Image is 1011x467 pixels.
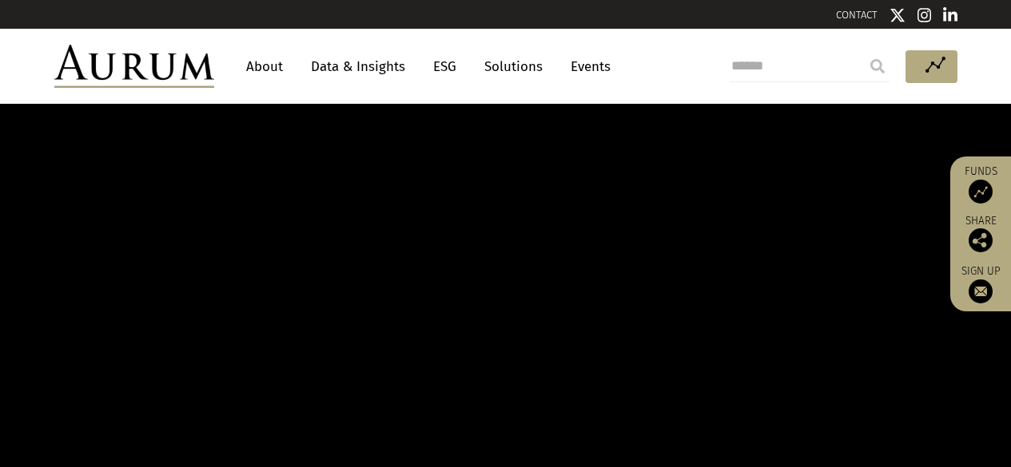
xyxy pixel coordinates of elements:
[303,52,413,81] a: Data & Insights
[238,52,291,81] a: About
[917,7,932,23] img: Instagram icon
[958,216,1003,252] div: Share
[969,228,993,252] img: Share this post
[836,9,878,21] a: CONTACT
[969,180,993,204] img: Access Funds
[969,279,993,303] img: Sign up to our newsletter
[563,52,611,81] a: Events
[476,52,551,81] a: Solutions
[890,7,906,23] img: Twitter icon
[425,52,464,81] a: ESG
[943,7,957,23] img: Linkedin icon
[54,45,214,88] img: Aurum
[958,264,1003,303] a: Sign up
[862,50,894,82] input: Submit
[958,164,1003,204] a: Funds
